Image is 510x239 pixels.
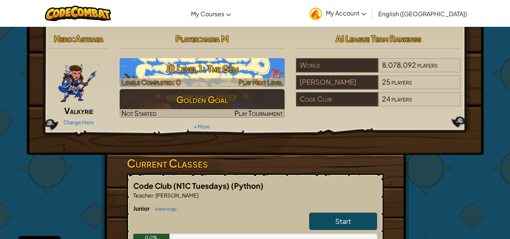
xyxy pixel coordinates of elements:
div: Code Club [296,92,378,106]
a: [PERSON_NAME]25players [296,82,461,91]
img: CodeCombat logo [45,6,111,21]
a: Code Club24players [296,99,461,108]
img: avatar [310,8,322,20]
img: ValkyriePose.png [58,58,97,103]
span: 8,078,092 [382,60,416,69]
span: Levels Completed: 0 [122,78,181,86]
span: hadia M [202,33,229,44]
span: My Account [326,9,366,17]
h3: Golden Goal [120,91,285,108]
span: 24 [382,94,390,103]
span: Not Started [122,109,157,117]
a: English ([GEOGRAPHIC_DATA]) [374,3,471,24]
h3: JR Level 1: The Gem [120,60,285,77]
img: Golden Goal [120,89,285,118]
span: [PERSON_NAME] [155,192,199,199]
span: : [199,33,202,44]
span: (Python) [231,181,263,190]
span: Play Tournament [234,109,283,117]
a: view map [151,206,177,212]
span: My Courses [191,10,224,18]
span: Play Next Level [239,78,283,86]
span: Code Club (N1C Tuesdays) [133,181,231,190]
a: My Courses [187,3,235,24]
a: Golden GoalNot StartedPlay Tournament [120,89,285,118]
a: Play Next Level [120,58,285,87]
span: Valkyrie [64,105,93,116]
span: Junior [133,205,151,212]
span: Start [335,217,351,225]
span: players [391,94,412,103]
span: Hero [54,33,72,44]
span: English ([GEOGRAPHIC_DATA]) [378,10,467,18]
a: Change Hero [63,119,94,125]
span: players [417,60,438,69]
h3: Current Classes [127,155,384,172]
span: : [72,33,75,44]
span: AI League Team Rankings [336,33,421,44]
span: players [391,77,412,86]
span: Astraea [75,33,103,44]
span: 25 [382,77,390,86]
img: JR Level 1: The Gem [120,58,285,87]
span: Player [176,33,199,44]
span: Teacher [133,192,153,199]
div: [PERSON_NAME] [296,75,378,89]
a: World8,078,092players [296,65,461,74]
div: World [296,58,378,72]
a: My Account [306,2,370,25]
a: + More [194,123,210,130]
span: : [153,192,155,199]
